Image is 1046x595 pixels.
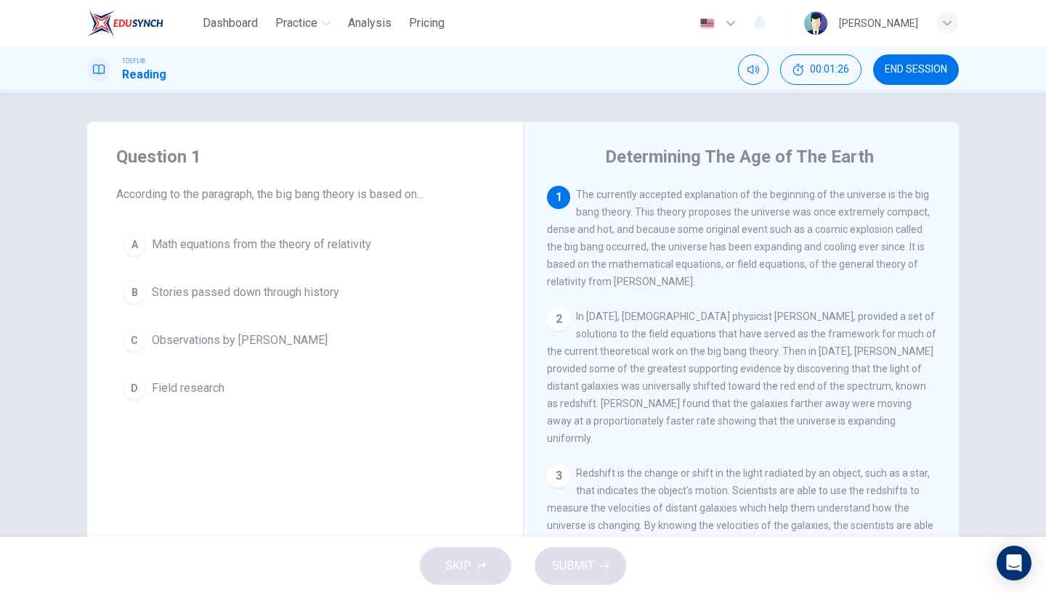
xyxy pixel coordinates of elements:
[780,54,861,85] div: Hide
[122,56,145,66] span: TOEFL®
[152,236,371,253] span: Math equations from the theory of relativity
[123,281,146,304] div: B
[123,329,146,352] div: C
[873,54,959,85] button: END SESSION
[605,145,874,168] h4: Determining The Age of The Earth
[804,12,827,35] img: Profile picture
[275,15,317,32] span: Practice
[738,54,769,85] div: Mute
[123,377,146,400] div: D
[547,311,936,444] span: In [DATE], [DEMOGRAPHIC_DATA] physicist [PERSON_NAME], provided a set of solutions to the field e...
[122,66,166,83] h1: Reading
[116,186,494,203] span: According to the paragraph, the big bang theory is based on...
[116,322,494,358] button: CObservations by [PERSON_NAME]
[547,464,570,488] div: 3
[409,15,445,32] span: Pricing
[269,10,336,36] button: Practice
[116,370,494,406] button: DField research
[152,379,224,397] span: Field research
[839,15,918,32] div: [PERSON_NAME]
[87,9,163,38] img: EduSynch logo
[698,18,716,29] img: en
[547,467,933,549] span: Redshift is the change or shift in the light radiated by an object, such as a star, that indicate...
[885,64,947,75] span: END SESSION
[203,15,258,32] span: Dashboard
[997,546,1031,580] div: Open Intercom Messenger
[810,64,849,75] span: 00:01:26
[116,274,494,311] button: BStories passed down through history
[780,54,861,85] button: 00:01:26
[116,226,494,263] button: AMath equations from the theory of relativity
[123,233,146,256] div: A
[342,10,397,36] button: Analysis
[547,189,930,287] span: The currently accepted explanation of the beginning of the universe is the big bang theory. This ...
[547,308,570,331] div: 2
[403,10,450,36] button: Pricing
[87,9,197,38] a: EduSynch logo
[197,10,264,36] button: Dashboard
[348,15,392,32] span: Analysis
[152,332,328,349] span: Observations by [PERSON_NAME]
[116,145,494,168] h4: Question 1
[152,284,339,301] span: Stories passed down through history
[547,186,570,209] div: 1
